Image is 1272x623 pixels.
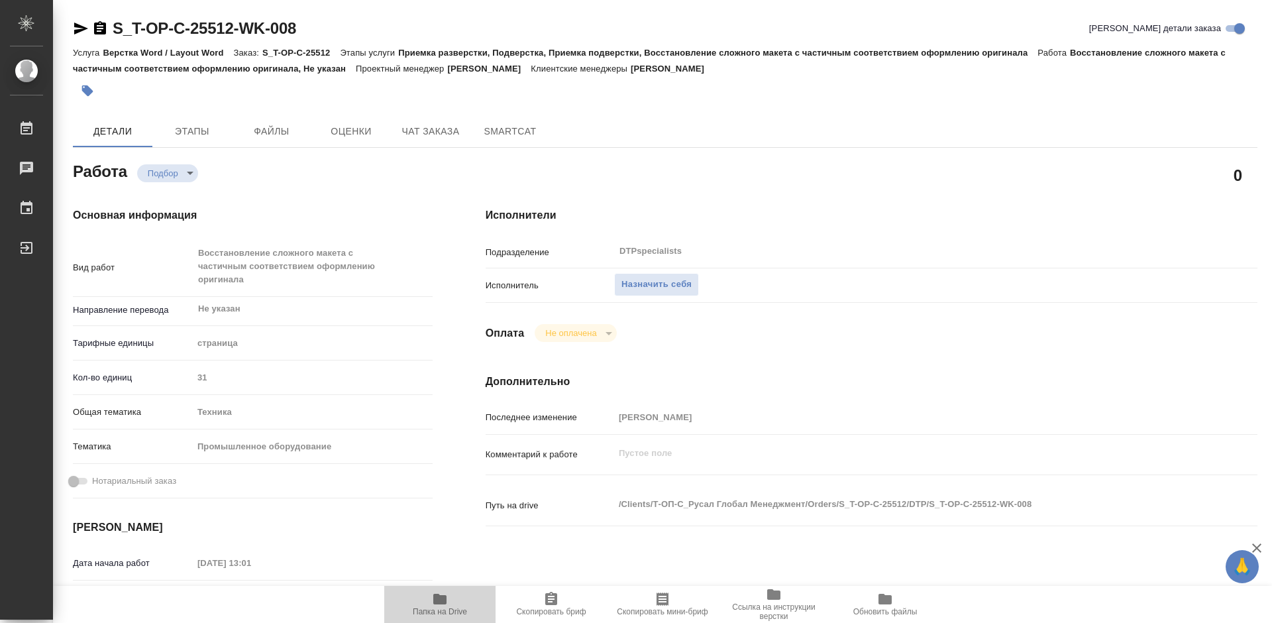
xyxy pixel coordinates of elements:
button: Скопировать ссылку для ЯМессенджера [73,21,89,36]
span: 🙏 [1231,553,1253,581]
p: S_T-OP-C-25512 [262,48,340,58]
button: Папка на Drive [384,586,496,623]
p: Работа [1037,48,1070,58]
h4: [PERSON_NAME] [73,520,433,536]
span: Этапы [160,123,224,140]
textarea: /Clients/Т-ОП-С_Русал Глобал Менеджмент/Orders/S_T-OP-C-25512/DTP/S_T-OP-C-25512-WK-008 [614,493,1193,516]
span: Папка на Drive [413,607,467,616]
p: Проектный менеджер [356,64,447,74]
p: Направление перевода [73,304,193,317]
button: Скопировать мини-бриф [607,586,718,623]
h2: Работа [73,158,127,182]
p: Комментарий к работе [486,448,614,461]
p: Дата начала работ [73,557,193,570]
input: Пустое поле [614,408,1193,427]
p: Этапы услуги [340,48,398,58]
p: Клиентские менеджеры [531,64,631,74]
h4: Дополнительно [486,374,1257,390]
p: Тарифные единицы [73,337,193,350]
p: [PERSON_NAME] [447,64,531,74]
span: Нотариальный заказ [92,475,176,488]
div: страница [193,332,433,355]
button: Не оплачена [541,327,600,339]
h4: Основная информация [73,207,433,223]
input: Пустое поле [193,553,309,573]
input: Пустое поле [193,368,433,387]
div: Подбор [137,164,198,182]
span: [PERSON_NAME] детали заказа [1089,22,1221,35]
span: Обновить файлы [853,607,918,616]
p: Подразделение [486,246,614,259]
span: Назначить себя [621,277,692,292]
span: Оценки [319,123,383,140]
span: SmartCat [478,123,542,140]
span: Детали [81,123,144,140]
p: Вид работ [73,261,193,274]
a: S_T-OP-C-25512-WK-008 [113,19,296,37]
div: Промышленное оборудование [193,435,433,458]
button: Обновить файлы [829,586,941,623]
button: Подбор [144,168,182,179]
h4: Оплата [486,325,525,341]
span: Файлы [240,123,303,140]
button: Ссылка на инструкции верстки [718,586,829,623]
p: Общая тематика [73,406,193,419]
span: Скопировать мини-бриф [617,607,708,616]
button: 🙏 [1226,550,1259,583]
p: [PERSON_NAME] [631,64,714,74]
span: Скопировать бриф [516,607,586,616]
button: Скопировать ссылку [92,21,108,36]
p: Заказ: [234,48,262,58]
span: Ссылка на инструкции верстки [726,602,821,621]
p: Тематика [73,440,193,453]
p: Кол-во единиц [73,371,193,384]
div: Подбор [535,324,616,342]
button: Назначить себя [614,273,699,296]
p: Верстка Word / Layout Word [103,48,233,58]
h2: 0 [1234,164,1242,186]
button: Скопировать бриф [496,586,607,623]
span: Чат заказа [399,123,462,140]
div: Техника [193,401,433,424]
p: Исполнитель [486,279,614,292]
p: Последнее изменение [486,411,614,424]
p: Приемка разверстки, Подверстка, Приемка подверстки, Восстановление сложного макета с частичным со... [398,48,1037,58]
button: Добавить тэг [73,76,102,105]
p: Путь на drive [486,499,614,512]
h4: Исполнители [486,207,1257,223]
p: Услуга [73,48,103,58]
